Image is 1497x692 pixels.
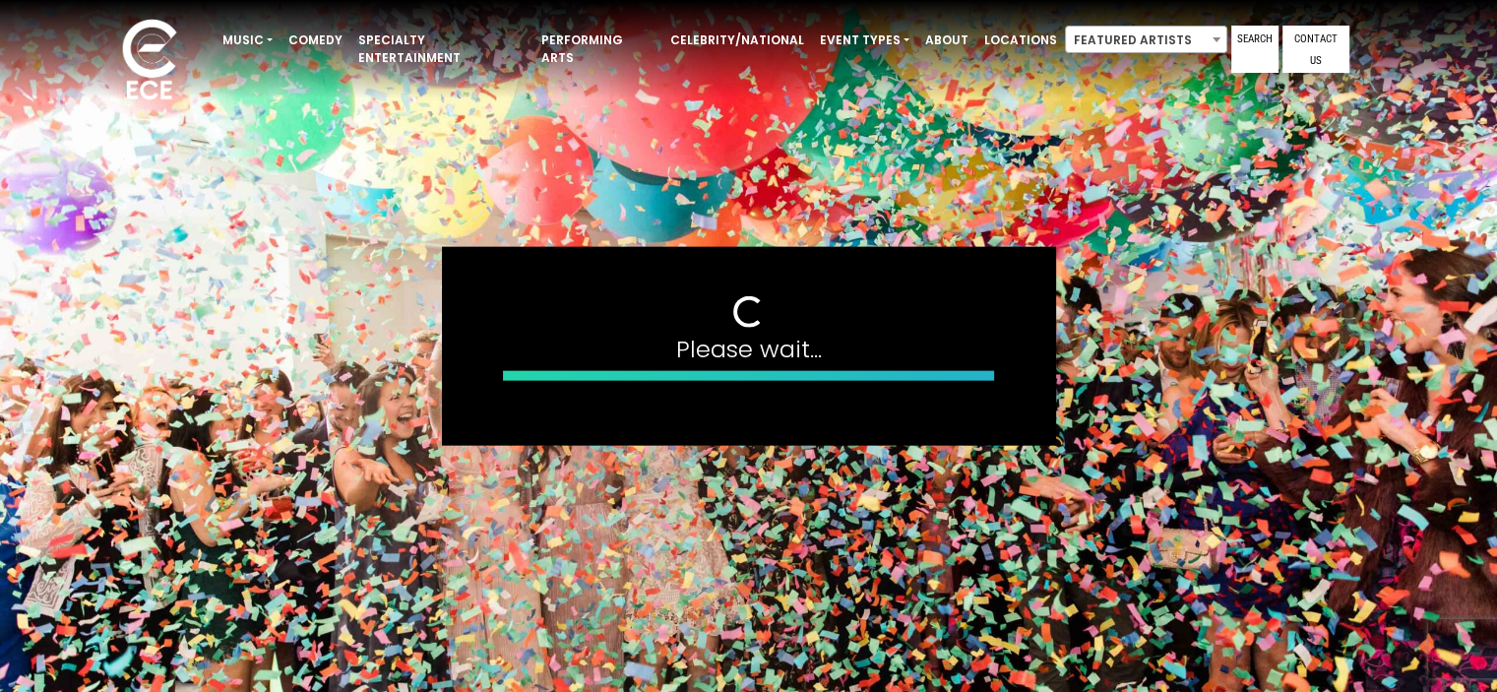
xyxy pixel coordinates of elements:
[1066,27,1226,54] span: Featured Artists
[100,14,199,109] img: ece_new_logo_whitev2-1.png
[281,24,350,57] a: Comedy
[1065,26,1227,53] span: Featured Artists
[662,24,812,57] a: Celebrity/National
[503,335,995,363] h4: Please wait...
[1231,26,1279,73] a: Search
[215,24,281,57] a: Music
[812,24,917,57] a: Event Types
[533,24,662,75] a: Performing Arts
[976,24,1065,57] a: Locations
[1282,26,1349,73] a: Contact Us
[350,24,533,75] a: Specialty Entertainment
[917,24,976,57] a: About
